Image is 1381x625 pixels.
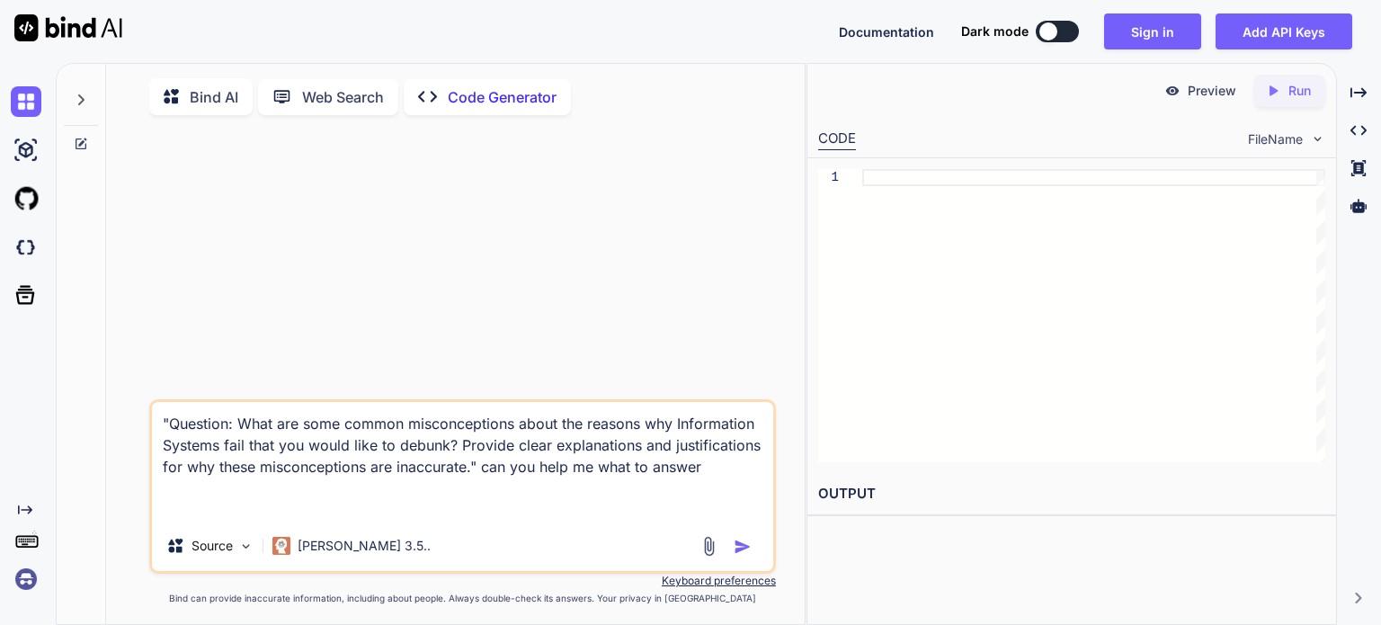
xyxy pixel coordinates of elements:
div: CODE [818,129,856,150]
p: Source [192,537,233,555]
p: [PERSON_NAME] 3.5.. [298,537,431,555]
h2: OUTPUT [807,473,1336,515]
p: Run [1288,82,1311,100]
img: Bind AI [14,14,122,41]
span: FileName [1248,130,1303,148]
p: Bind can provide inaccurate information, including about people. Always double-check its answers.... [149,592,776,605]
p: Preview [1188,82,1236,100]
span: Dark mode [961,22,1029,40]
p: Bind AI [190,86,238,108]
p: Keyboard preferences [149,574,776,588]
img: preview [1164,83,1181,99]
button: Add API Keys [1216,13,1352,49]
img: darkCloudIdeIcon [11,232,41,263]
img: chat [11,86,41,117]
img: ai-studio [11,135,41,165]
p: Web Search [302,86,384,108]
img: githubLight [11,183,41,214]
textarea: "Question: What are some common misconceptions about the reasons why Information Systems fail tha... [152,402,773,521]
img: icon [734,538,752,556]
img: attachment [699,536,719,557]
img: signin [11,564,41,594]
p: Code Generator [448,86,557,108]
button: Documentation [839,22,934,41]
button: Sign in [1104,13,1201,49]
span: Documentation [839,24,934,40]
img: chevron down [1310,131,1325,147]
img: Pick Models [238,539,254,554]
img: Claude 3.5 Haiku [272,537,290,555]
div: 1 [818,169,839,186]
